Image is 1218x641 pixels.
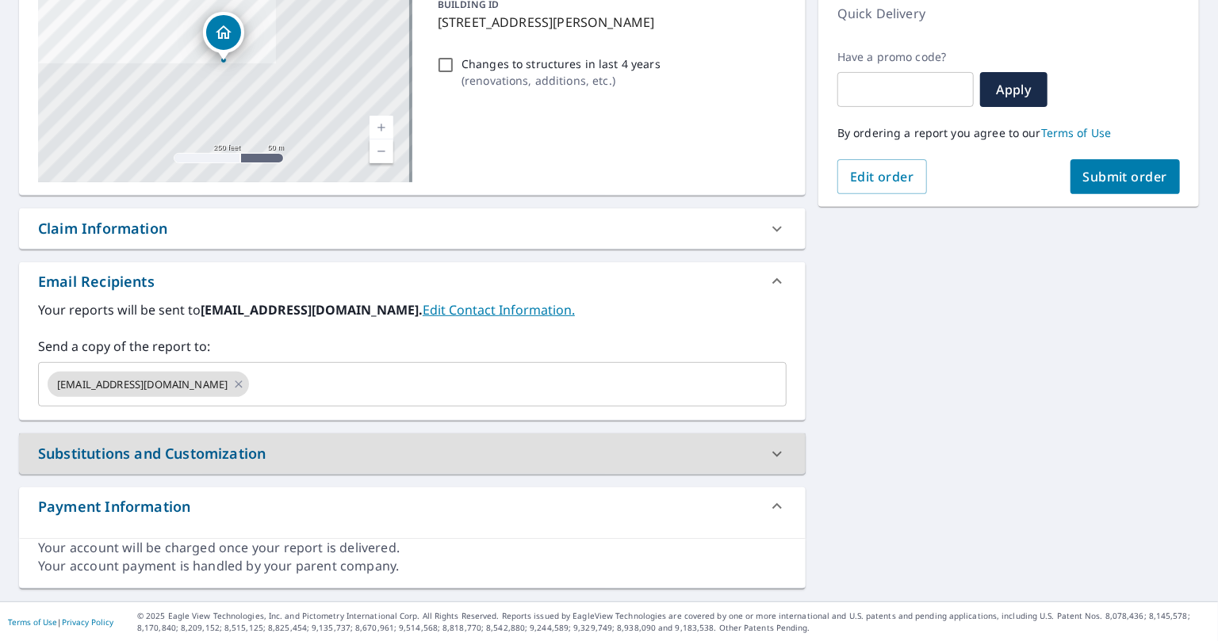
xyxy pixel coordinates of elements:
div: Claim Information [19,208,806,249]
button: Submit order [1071,159,1181,194]
a: Current Level 17, Zoom Out [370,139,393,163]
a: EditContactInfo [423,301,575,319]
a: Privacy Policy [62,616,113,628]
p: Quick Delivery [837,4,925,23]
div: Payment Information [38,496,190,517]
button: Apply [980,72,1048,107]
div: Substitutions and Customization [38,443,266,464]
a: Terms of Use [1041,125,1112,140]
p: By ordering a report you agree to our [837,126,1180,140]
a: Terms of Use [8,616,57,628]
span: Edit order [850,168,914,185]
div: Claim Information [38,218,167,239]
div: Email Recipients [19,262,806,300]
p: | [8,617,113,627]
p: [STREET_ADDRESS][PERSON_NAME] [438,13,780,32]
span: [EMAIL_ADDRESS][DOMAIN_NAME] [48,377,237,392]
p: ( renovations, additions, etc. ) [462,72,661,89]
button: Edit order [837,159,927,194]
div: Email Recipients [38,271,155,292]
span: Submit order [1083,168,1168,185]
label: Have a promo code? [837,50,974,64]
label: Send a copy of the report to: [38,337,787,356]
label: Your reports will be sent to [38,300,787,319]
a: Current Level 17, Zoom In [370,116,393,139]
span: Apply [993,81,1035,98]
div: [EMAIL_ADDRESS][DOMAIN_NAME] [48,372,249,397]
div: Dropped pin, building 1, Residential property, 209 Spencer Ter SE Leesburg, VA 20175 [203,12,244,61]
div: Substitutions and Customization [19,433,806,474]
b: [EMAIL_ADDRESS][DOMAIN_NAME]. [201,301,423,319]
div: Your account payment is handled by your parent company. [38,557,787,575]
div: Payment Information [19,487,806,525]
div: Your account will be charged once your report is delivered. [38,539,787,557]
p: © 2025 Eagle View Technologies, Inc. and Pictometry International Corp. All Rights Reserved. Repo... [137,610,1210,634]
p: Changes to structures in last 4 years [462,55,661,72]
